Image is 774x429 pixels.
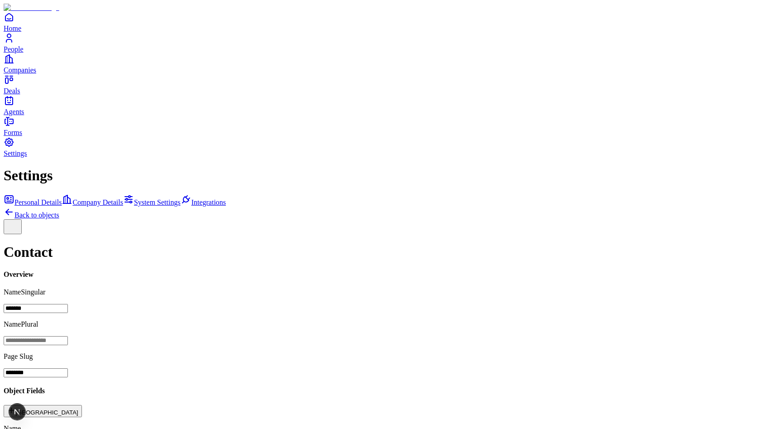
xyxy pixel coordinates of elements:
[4,74,770,95] a: Deals
[4,167,770,184] h1: Settings
[62,198,123,206] a: Company Details
[4,387,770,395] h4: Object Fields
[4,149,27,157] span: Settings
[4,198,62,206] a: Personal Details
[4,33,770,53] a: People
[4,53,770,74] a: Companies
[4,244,770,260] h1: Contact
[134,198,181,206] span: System Settings
[181,198,226,206] a: Integrations
[4,87,20,95] span: Deals
[4,66,36,74] span: Companies
[191,198,226,206] span: Integrations
[4,320,770,328] p: Name
[4,95,770,116] a: Agents
[4,137,770,157] a: Settings
[4,4,59,12] img: Item Brain Logo
[21,288,45,296] span: Singular
[4,288,770,296] p: Name
[4,352,770,361] p: Page Slug
[4,24,21,32] span: Home
[4,12,770,32] a: Home
[4,116,770,136] a: Forms
[4,45,24,53] span: People
[72,198,123,206] span: Company Details
[4,270,770,279] h4: Overview
[21,320,38,328] span: Plural
[4,211,59,219] a: Back to objects
[4,108,24,116] span: Agents
[4,129,22,136] span: Forms
[123,198,181,206] a: System Settings
[4,405,82,417] button: [GEOGRAPHIC_DATA]
[14,198,62,206] span: Personal Details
